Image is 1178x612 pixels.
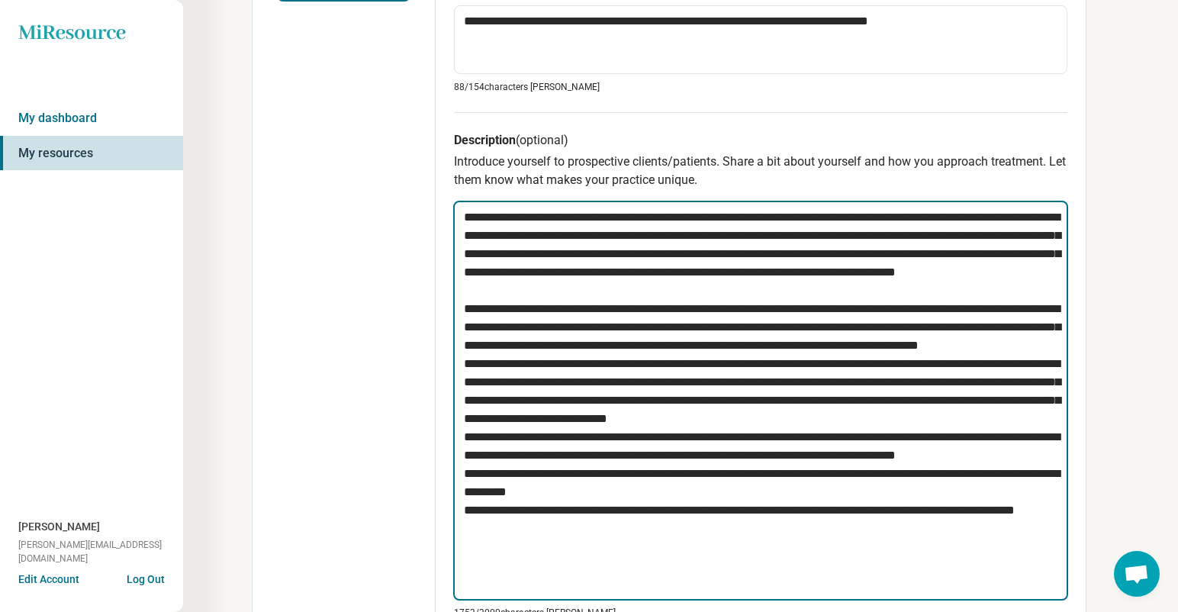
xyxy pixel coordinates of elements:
span: (optional) [516,133,568,147]
p: Introduce yourself to prospective clients/patients. Share a bit about yourself and how you approa... [454,153,1067,189]
h3: Description [454,131,1067,150]
button: Edit Account [18,572,79,588]
p: 88/ 154 characters [PERSON_NAME] [454,80,1067,94]
span: [PERSON_NAME][EMAIL_ADDRESS][DOMAIN_NAME] [18,538,183,565]
button: Log Out [127,572,165,584]
div: Open chat [1114,551,1160,597]
span: [PERSON_NAME] [18,519,100,535]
